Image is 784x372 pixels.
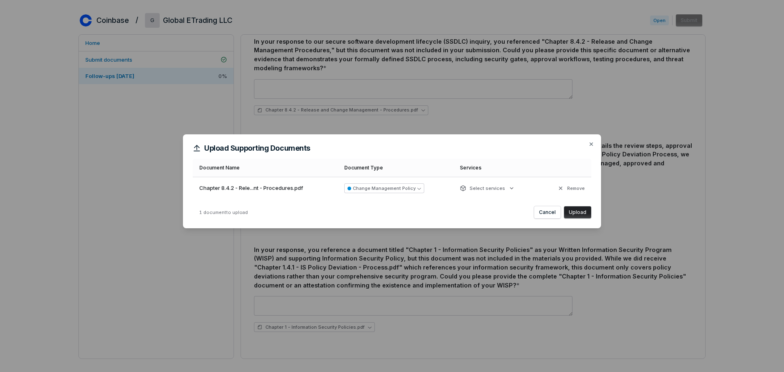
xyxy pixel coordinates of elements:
[338,159,453,177] th: Document Type
[344,183,424,193] button: Change Management Policy
[534,206,561,218] button: Cancel
[199,184,303,192] span: Chapter 8.4.2 - Rele...nt - Procedures.pdf
[555,181,587,196] button: Remove
[453,159,538,177] th: Services
[193,144,591,152] h2: Upload Supporting Documents
[193,159,338,177] th: Document Name
[564,206,591,218] button: Upload
[199,209,248,215] span: 1 document to upload
[457,181,517,196] button: Select services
